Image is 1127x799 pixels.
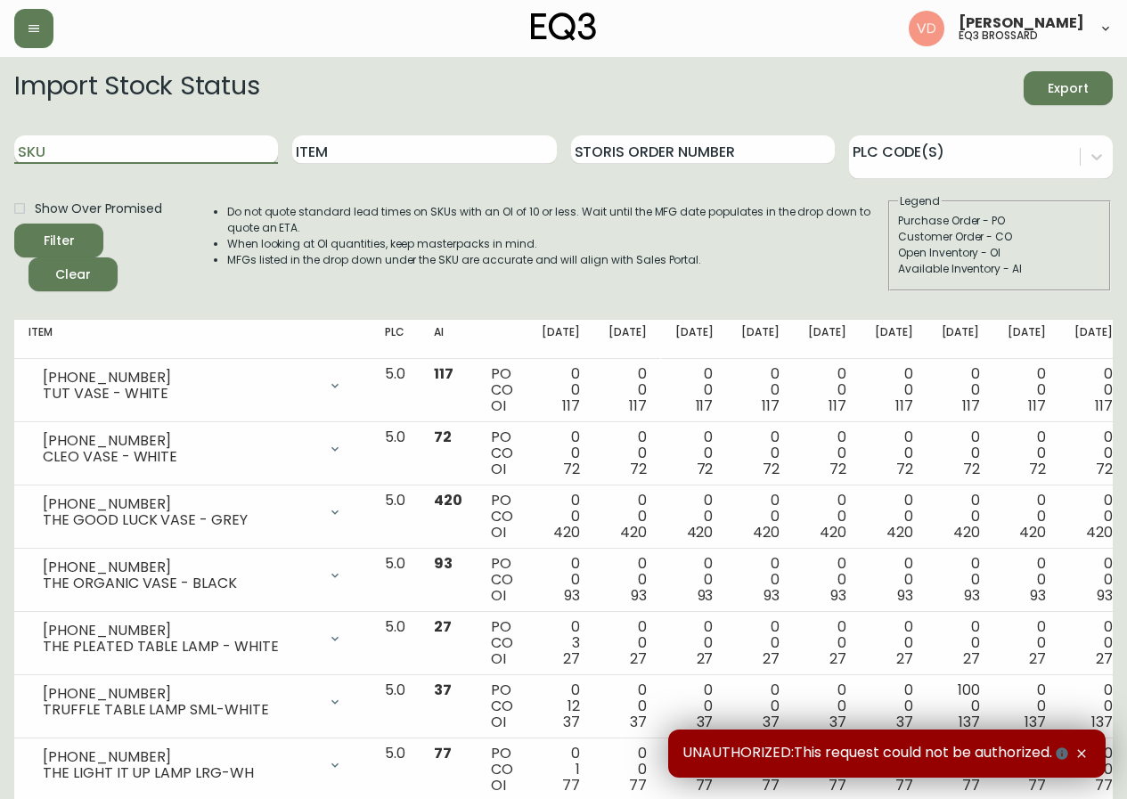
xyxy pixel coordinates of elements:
[675,429,714,477] div: 0 0
[927,320,994,359] th: [DATE]
[675,619,714,667] div: 0 0
[542,556,580,604] div: 0 0
[14,320,371,359] th: Item
[29,682,356,722] div: [PHONE_NUMBER]TRUFFLE TABLE LAMP SML-WHITE
[563,459,580,479] span: 72
[895,395,913,416] span: 117
[1029,459,1046,479] span: 72
[542,682,580,730] div: 0 12
[953,522,980,542] span: 420
[1095,395,1113,416] span: 117
[371,612,420,675] td: 5.0
[762,775,780,795] span: 77
[1029,648,1046,669] span: 27
[697,648,714,669] span: 27
[491,395,506,416] span: OI
[491,712,506,732] span: OI
[43,686,317,702] div: [PHONE_NUMBER]
[531,12,597,41] img: logo
[1025,712,1046,732] span: 137
[808,619,846,667] div: 0 0
[1096,459,1113,479] span: 72
[43,449,317,465] div: CLEO VASE - WHITE
[491,746,513,794] div: PO CO
[608,619,647,667] div: 0 0
[43,512,317,528] div: THE GOOD LUCK VASE - GREY
[1097,585,1113,606] span: 93
[29,493,356,532] div: [PHONE_NUMBER]THE GOOD LUCK VASE - GREY
[434,743,452,763] span: 77
[993,320,1060,359] th: [DATE]
[875,493,913,541] div: 0 0
[631,585,647,606] span: 93
[687,522,714,542] span: 420
[898,193,942,209] legend: Legend
[434,616,452,637] span: 27
[491,459,506,479] span: OI
[562,775,580,795] span: 77
[29,619,356,658] div: [PHONE_NUMBER]THE PLEATED TABLE LAMP - WHITE
[1074,556,1113,604] div: 0 0
[942,682,980,730] div: 100 0
[43,496,317,512] div: [PHONE_NUMBER]
[594,320,661,359] th: [DATE]
[1074,429,1113,477] div: 0 0
[227,204,886,236] li: Do not quote standard lead times on SKUs with an OI of 10 or less. Wait until the MFG date popula...
[43,623,317,639] div: [PHONE_NUMBER]
[434,680,452,700] span: 37
[227,236,886,252] li: When looking at OI quantities, keep masterpacks in mind.
[562,395,580,416] span: 117
[763,648,780,669] span: 27
[675,493,714,541] div: 0 0
[434,427,452,447] span: 72
[675,556,714,604] div: 0 0
[829,459,846,479] span: 72
[898,261,1101,277] div: Available Inventory - AI
[29,556,356,595] div: [PHONE_NUMBER]THE ORGANIC VASE - BLACK
[741,619,780,667] div: 0 0
[896,459,913,479] span: 72
[491,429,513,477] div: PO CO
[794,320,861,359] th: [DATE]
[962,775,980,795] span: 77
[43,559,317,575] div: [PHONE_NUMBER]
[371,675,420,738] td: 5.0
[808,556,846,604] div: 0 0
[820,522,846,542] span: 420
[1074,366,1113,414] div: 0 0
[491,585,506,606] span: OI
[808,429,846,477] div: 0 0
[608,746,647,794] div: 0 0
[763,712,780,732] span: 37
[491,619,513,667] div: PO CO
[741,556,780,604] div: 0 0
[942,619,980,667] div: 0 0
[898,245,1101,261] div: Open Inventory - OI
[1074,493,1113,541] div: 0 0
[1091,712,1113,732] span: 137
[959,16,1084,30] span: [PERSON_NAME]
[43,749,317,765] div: [PHONE_NUMBER]
[563,712,580,732] span: 37
[741,429,780,477] div: 0 0
[527,320,594,359] th: [DATE]
[886,522,913,542] span: 420
[630,648,647,669] span: 27
[43,639,317,655] div: THE PLEATED TABLE LAMP - WHITE
[675,366,714,414] div: 0 0
[35,200,162,218] span: Show Over Promised
[964,585,980,606] span: 93
[29,366,356,405] div: [PHONE_NUMBER]TUT VASE - WHITE
[14,71,259,105] h2: Import Stock Status
[29,429,356,469] div: [PHONE_NUMBER]CLEO VASE - WHITE
[563,648,580,669] span: 27
[896,648,913,669] span: 27
[29,257,118,291] button: Clear
[1008,366,1046,414] div: 0 0
[727,320,794,359] th: [DATE]
[1019,522,1046,542] span: 420
[1038,77,1098,100] span: Export
[491,366,513,414] div: PO CO
[608,493,647,541] div: 0 0
[764,585,780,606] span: 93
